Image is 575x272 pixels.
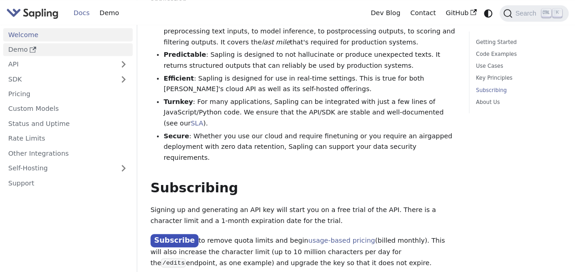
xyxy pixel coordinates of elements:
[476,62,559,71] a: Use Cases
[482,6,495,20] button: Switch between dark and light mode (currently system mode)
[164,51,206,58] strong: Predictable
[3,43,133,56] a: Demo
[191,120,203,127] a: SLA
[3,72,114,86] a: SDK
[405,6,441,20] a: Contact
[150,205,456,227] p: Signing up and generating an API key will start you on a free trial of the API. There is a charac...
[476,98,559,107] a: About Us
[114,58,133,71] button: Expand sidebar category 'API'
[262,38,290,46] em: last mile
[150,234,199,247] a: Subscribe
[95,6,124,20] a: Demo
[476,74,559,82] a: Key Principles
[476,86,559,95] a: Subscribing
[164,75,194,82] strong: Efficient
[512,10,542,17] span: Search
[164,132,189,140] strong: Secure
[69,6,95,20] a: Docs
[476,38,559,47] a: Getting Started
[161,258,186,267] code: /edits
[3,147,133,160] a: Other Integrations
[553,9,562,17] kbd: K
[3,102,133,115] a: Custom Models
[164,73,456,95] li: : Sapling is designed for use in real-time settings. This is true for both [PERSON_NAME]'s cloud ...
[6,6,59,20] img: Sapling.ai
[114,72,133,86] button: Expand sidebar category 'SDK'
[164,98,193,105] strong: Turnkey
[150,234,456,268] p: to remove quota limits and begin (billed monthly). This will also increase the character limit (u...
[3,58,114,71] a: API
[164,16,456,48] li: : [PERSON_NAME] is designed to handle the , from preprocessing text inputs, to model inference, t...
[164,49,456,71] li: : Sapling is designed to not hallucinate or produce unexpected texts. It returns structured outpu...
[3,176,133,190] a: Support
[3,117,133,130] a: Status and Uptime
[476,50,559,59] a: Code Examples
[3,132,133,145] a: Rate Limits
[6,6,62,20] a: Sapling.ai
[164,97,456,129] li: : For many applications, Sapling can be integrated with just a few lines of JavaScript/Python cod...
[500,5,568,22] button: Search (Ctrl+K)
[164,131,456,163] li: : Whether you use our cloud and require finetuning or you require an airgapped deployment with ze...
[3,162,133,175] a: Self-Hosting
[3,28,133,41] a: Welcome
[150,180,456,196] h2: Subscribing
[441,6,481,20] a: GitHub
[308,237,375,244] a: usage-based pricing
[365,6,405,20] a: Dev Blog
[3,87,133,101] a: Pricing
